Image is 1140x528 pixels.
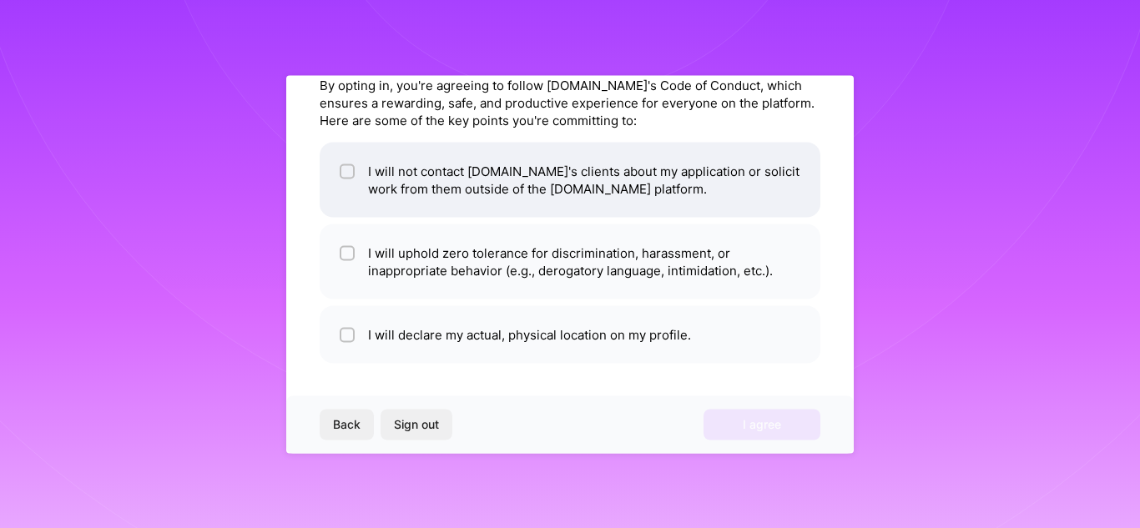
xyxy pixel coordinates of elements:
[320,224,820,299] li: I will uphold zero tolerance for discrimination, harassment, or inappropriate behavior (e.g., der...
[381,410,452,440] button: Sign out
[320,142,820,217] li: I will not contact [DOMAIN_NAME]'s clients about my application or solicit work from them outside...
[333,416,361,433] span: Back
[320,76,820,128] div: By opting in, you're agreeing to follow [DOMAIN_NAME]'s Code of Conduct, which ensures a rewardin...
[394,416,439,433] span: Sign out
[320,410,374,440] button: Back
[320,305,820,363] li: I will declare my actual, physical location on my profile.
